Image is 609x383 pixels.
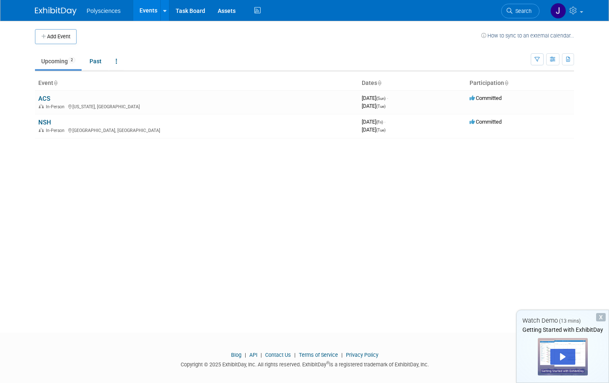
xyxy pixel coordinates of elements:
a: Privacy Policy [346,352,378,358]
button: Add Event [35,29,77,44]
img: In-Person Event [39,128,44,132]
span: (Tue) [376,128,385,132]
span: Committed [470,119,502,125]
div: [US_STATE], [GEOGRAPHIC_DATA] [38,103,355,109]
span: | [259,352,264,358]
a: Sort by Event Name [53,80,57,86]
span: Committed [470,95,502,101]
span: (Fri) [376,120,383,124]
img: ExhibitDay [35,7,77,15]
a: How to sync to an external calendar... [481,32,574,39]
img: In-Person Event [39,104,44,108]
a: Sort by Participation Type [504,80,508,86]
div: Play [550,349,575,365]
div: Dismiss [596,313,606,321]
a: NSH [38,119,51,126]
span: | [243,352,248,358]
span: | [339,352,345,358]
img: Julianna Klepacki [550,3,566,19]
span: [DATE] [362,103,385,109]
span: | [292,352,298,358]
a: Search [501,4,539,18]
a: Past [83,53,108,69]
span: [DATE] [362,119,385,125]
span: In-Person [46,104,67,109]
div: Getting Started with ExhibitDay [517,326,609,334]
div: [GEOGRAPHIC_DATA], [GEOGRAPHIC_DATA] [38,127,355,133]
a: Sort by Start Date [377,80,381,86]
span: Polysciences [87,7,121,14]
span: - [384,119,385,125]
a: Contact Us [265,352,291,358]
sup: ® [326,361,329,365]
th: Dates [358,76,466,90]
a: ACS [38,95,50,102]
th: Participation [466,76,574,90]
div: Watch Demo [517,316,609,325]
span: 2 [68,57,75,63]
span: [DATE] [362,95,388,101]
a: Blog [231,352,241,358]
a: Terms of Service [299,352,338,358]
span: [DATE] [362,127,385,133]
span: In-Person [46,128,67,133]
span: (13 mins) [559,318,581,324]
a: API [249,352,257,358]
th: Event [35,76,358,90]
span: (Sun) [376,96,385,101]
a: Upcoming2 [35,53,82,69]
span: (Tue) [376,104,385,109]
span: Search [512,8,532,14]
span: - [387,95,388,101]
